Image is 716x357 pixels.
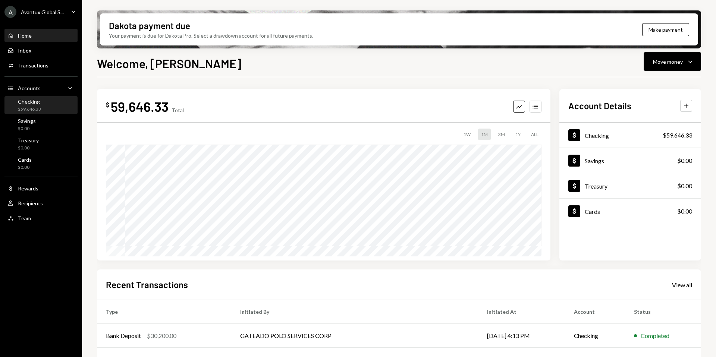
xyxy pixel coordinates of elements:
div: $59,646.33 [18,106,41,113]
div: $0.00 [677,207,692,216]
div: Completed [641,331,669,340]
th: Initiated At [478,300,565,324]
h1: Welcome, [PERSON_NAME] [97,56,241,71]
div: ALL [528,129,541,140]
a: Savings$0.00 [559,148,701,173]
a: Cards$0.00 [4,154,78,172]
a: View all [672,281,692,289]
div: 59,646.33 [111,98,169,115]
div: 1Y [512,129,524,140]
div: Cards [585,208,600,215]
div: Your payment is due for Dakota Pro. Select a drawdown account for all future payments. [109,32,313,40]
a: Accounts [4,81,78,95]
th: Account [565,300,625,324]
div: Team [18,215,31,221]
div: $0.00 [677,156,692,165]
div: Accounts [18,85,41,91]
div: $ [106,101,109,108]
a: Checking$59,646.33 [4,96,78,114]
a: Transactions [4,59,78,72]
a: Treasury$0.00 [4,135,78,153]
div: Treasury [18,137,39,143]
div: Dakota payment due [109,19,190,32]
button: Make payment [642,23,689,36]
a: Savings$0.00 [4,116,78,133]
div: $59,646.33 [663,131,692,140]
div: $0.00 [18,126,36,132]
div: Savings [18,118,36,124]
a: Treasury$0.00 [559,173,701,198]
a: Recipients [4,196,78,210]
button: Move money [644,52,701,71]
div: Recipients [18,200,43,206]
th: Initiated By [231,300,478,324]
div: View all [672,281,692,289]
div: $0.00 [18,164,32,171]
div: A [4,6,16,18]
div: Rewards [18,185,38,192]
td: Checking [565,324,625,348]
div: Cards [18,157,32,163]
td: [DATE] 4:13 PM [478,324,565,348]
div: Bank Deposit [106,331,141,340]
div: $0.00 [18,145,39,151]
div: $30,200.00 [147,331,176,340]
div: Savings [585,157,604,164]
div: Checking [18,98,41,105]
a: Checking$59,646.33 [559,123,701,148]
a: Rewards [4,181,78,195]
td: GATEADO POLO SERVICES CORP [231,324,478,348]
h2: Account Details [568,99,631,112]
div: Avantux Global S... [21,9,64,15]
div: 3M [495,129,508,140]
div: Inbox [18,47,31,54]
h2: Recent Transactions [106,278,188,291]
div: Checking [585,132,609,139]
a: Team [4,211,78,225]
div: Treasury [585,183,607,190]
div: Move money [653,58,683,66]
div: Transactions [18,62,48,69]
div: 1M [478,129,491,140]
div: Total [172,107,184,113]
th: Status [625,300,701,324]
div: Home [18,32,32,39]
a: Cards$0.00 [559,199,701,224]
th: Type [97,300,231,324]
a: Inbox [4,44,78,57]
div: $0.00 [677,181,692,190]
div: 1W [461,129,474,140]
a: Home [4,29,78,42]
